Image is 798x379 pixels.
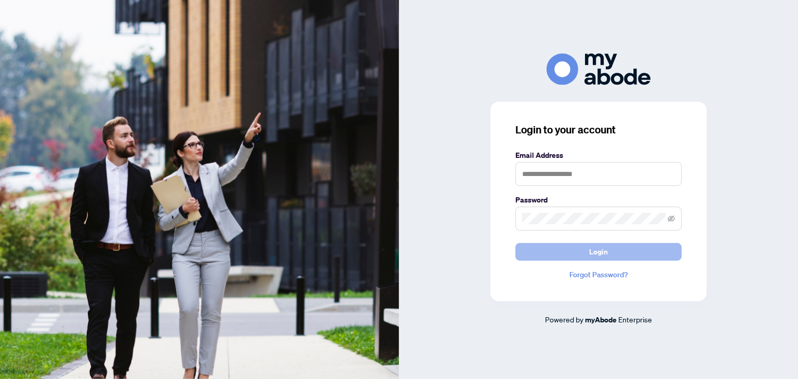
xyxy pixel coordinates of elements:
[545,315,583,324] span: Powered by
[585,314,617,326] a: myAbode
[515,194,682,206] label: Password
[515,150,682,161] label: Email Address
[618,315,652,324] span: Enterprise
[547,53,650,85] img: ma-logo
[668,215,675,222] span: eye-invisible
[515,123,682,137] h3: Login to your account
[515,269,682,280] a: Forgot Password?
[589,243,608,260] span: Login
[515,243,682,261] button: Login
